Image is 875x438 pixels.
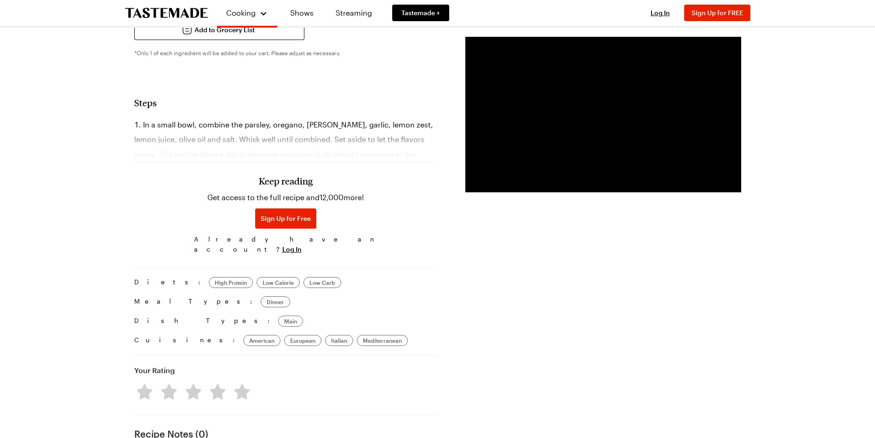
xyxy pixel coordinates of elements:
[284,317,297,325] span: Main
[282,245,302,254] button: Log In
[134,277,205,288] span: Diets:
[209,277,253,288] a: High Protein
[134,20,304,40] button: Add to Grocery List
[134,49,438,57] p: *Only 1 of each ingredient will be added to your cart. Please adjust as necessary.
[284,335,321,346] a: European
[194,25,255,35] span: Add to Grocery List
[226,8,256,17] span: Cooking
[134,316,275,327] span: Dish Types:
[309,279,335,286] span: Low Carb
[249,337,275,344] span: American
[363,337,402,344] span: Mediterranean
[465,37,741,192] video-js: Video Player
[261,214,311,223] span: Sign Up for Free
[207,192,364,203] p: Get access to the full recipe and 12,000 more!
[226,4,268,22] button: Cooking
[215,279,247,286] span: High Protein
[642,8,679,17] button: Log In
[134,365,175,376] h4: Your Rating
[392,5,449,21] a: Tastemade +
[303,277,341,288] a: Low Carb
[267,298,284,305] span: Dinner
[357,335,408,346] a: Mediterranean
[261,296,290,307] a: Dinner
[290,337,315,344] span: European
[692,9,743,17] span: Sign Up for FREE
[255,208,316,229] button: Sign Up for Free
[134,117,438,176] li: In a small bowl, combine the parsley, oregano, [PERSON_NAME], garlic, lemon zest, lemon juice, ol...
[134,97,438,108] h2: Steps
[651,9,670,17] span: Log In
[331,337,347,344] span: Italian
[684,5,750,21] button: Sign Up for FREE
[134,335,240,346] span: Cuisines:
[278,316,303,327] a: Main
[134,296,257,307] span: Meal Types:
[194,234,378,254] span: Already have an account?
[325,335,353,346] a: Italian
[259,175,313,186] h3: Keep reading
[401,8,440,17] span: Tastemade +
[125,8,208,18] a: To Tastemade Home Page
[243,335,280,346] a: American
[257,277,300,288] a: Low Calorie
[263,279,294,286] span: Low Calorie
